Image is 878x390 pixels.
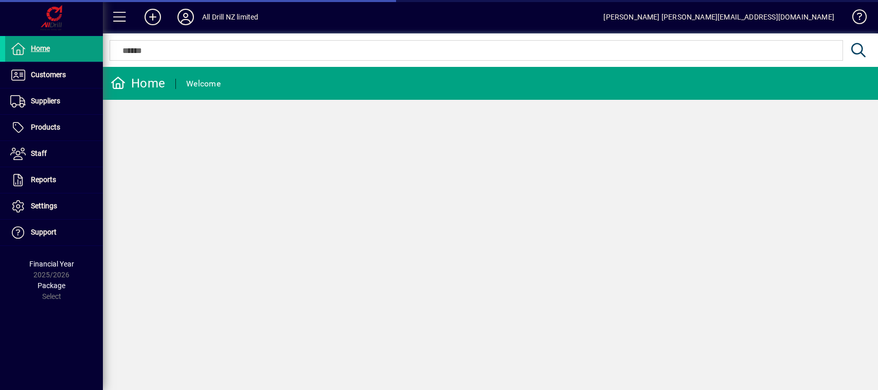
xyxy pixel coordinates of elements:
div: Home [111,75,165,92]
span: Package [38,281,65,290]
span: Home [31,44,50,52]
a: Suppliers [5,88,103,114]
a: Staff [5,141,103,167]
div: Welcome [186,76,221,92]
span: Staff [31,149,47,157]
span: Financial Year [29,260,74,268]
button: Add [136,8,169,26]
span: Reports [31,175,56,184]
a: Products [5,115,103,140]
a: Settings [5,193,103,219]
span: Products [31,123,60,131]
div: [PERSON_NAME] [PERSON_NAME][EMAIL_ADDRESS][DOMAIN_NAME] [603,9,834,25]
span: Suppliers [31,97,60,105]
a: Knowledge Base [845,2,865,36]
span: Customers [31,70,66,79]
span: Support [31,228,57,236]
a: Reports [5,167,103,193]
div: All Drill NZ limited [202,9,259,25]
span: Settings [31,202,57,210]
a: Support [5,220,103,245]
button: Profile [169,8,202,26]
a: Customers [5,62,103,88]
